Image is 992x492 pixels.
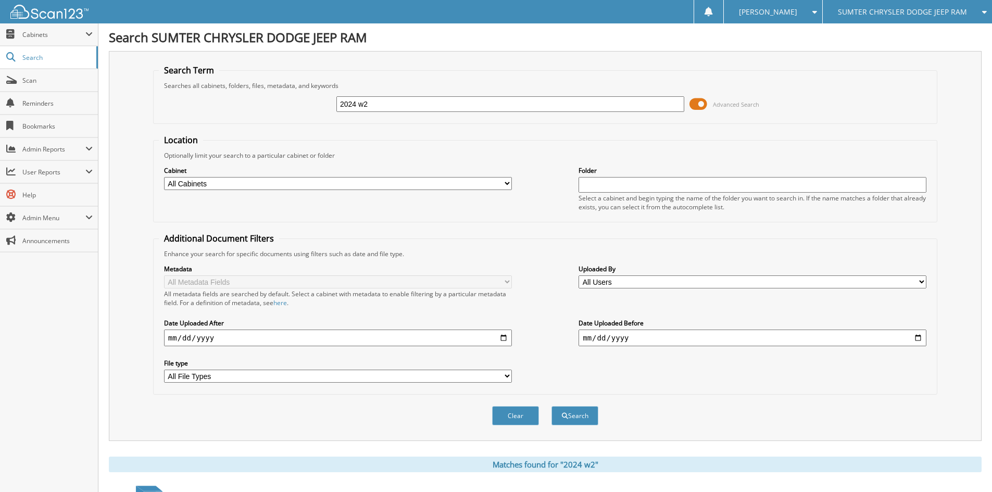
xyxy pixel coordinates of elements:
div: Matches found for "2024 w2" [109,457,982,472]
div: Select a cabinet and begin typing the name of the folder you want to search in. If the name match... [579,194,926,211]
span: Cabinets [22,30,85,39]
span: Bookmarks [22,122,93,131]
div: Searches all cabinets, folders, files, metadata, and keywords [159,81,932,90]
label: Metadata [164,264,512,273]
a: here [273,298,287,307]
label: Uploaded By [579,264,926,273]
span: Search [22,53,91,62]
span: User Reports [22,168,85,176]
legend: Location [159,134,203,146]
span: Reminders [22,99,93,108]
input: end [579,330,926,346]
label: Date Uploaded Before [579,319,926,327]
input: start [164,330,512,346]
span: [PERSON_NAME] [739,9,797,15]
label: Folder [579,166,926,175]
label: File type [164,359,512,368]
div: Enhance your search for specific documents using filters such as date and file type. [159,249,932,258]
label: Cabinet [164,166,512,175]
img: scan123-logo-white.svg [10,5,89,19]
span: Scan [22,76,93,85]
span: SUMTER CHRYSLER DODGE JEEP RAM [838,9,967,15]
div: Optionally limit your search to a particular cabinet or folder [159,151,932,160]
div: All metadata fields are searched by default. Select a cabinet with metadata to enable filtering b... [164,289,512,307]
button: Search [551,406,598,425]
span: Advanced Search [713,100,759,108]
span: Admin Menu [22,213,85,222]
span: Admin Reports [22,145,85,154]
label: Date Uploaded After [164,319,512,327]
h1: Search SUMTER CHRYSLER DODGE JEEP RAM [109,29,982,46]
span: Announcements [22,236,93,245]
button: Clear [492,406,539,425]
legend: Search Term [159,65,219,76]
span: Help [22,191,93,199]
legend: Additional Document Filters [159,233,279,244]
